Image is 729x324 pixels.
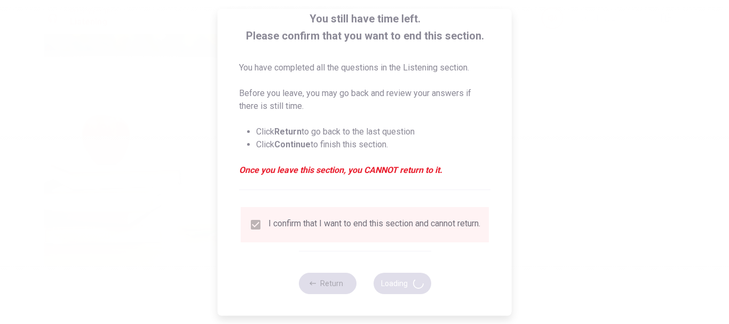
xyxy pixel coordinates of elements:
p: You have completed all the questions in the Listening section. [239,61,490,74]
button: Return [298,273,356,294]
em: Once you leave this section, you CANNOT return to it. [239,164,490,177]
span: You still have time left. Please confirm that you want to end this section. [239,10,490,44]
strong: Return [274,127,302,137]
p: Before you leave, you may go back and review your answers if there is still time. [239,87,490,113]
li: Click to go back to the last question [256,125,490,138]
li: Click to finish this section. [256,138,490,151]
strong: Continue [274,139,311,149]
div: I confirm that I want to end this section and cannot return. [268,218,480,231]
button: Loading [373,273,431,294]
